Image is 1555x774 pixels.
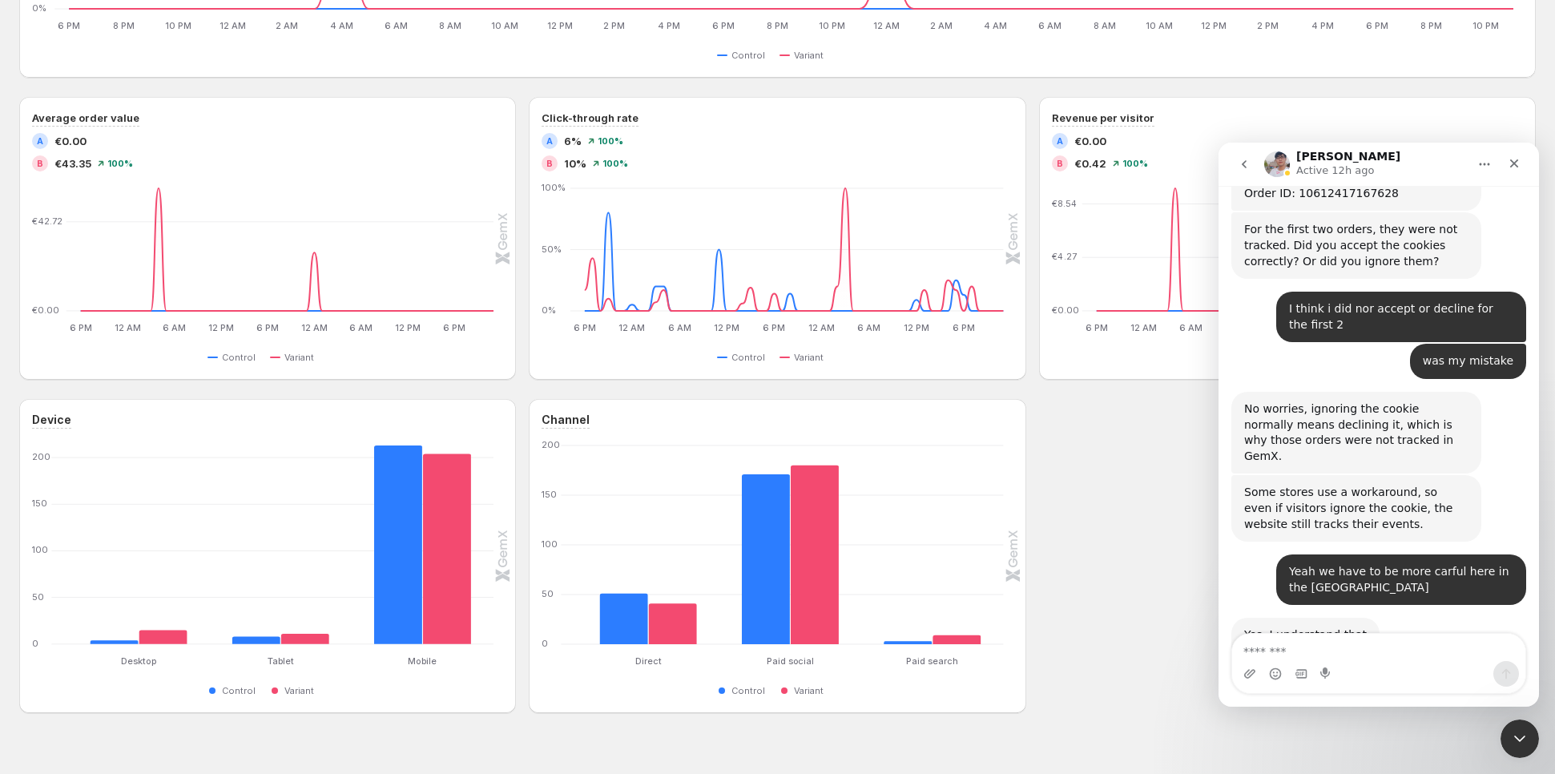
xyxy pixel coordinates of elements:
[280,595,329,644] rect: Variant 11
[1130,322,1157,333] text: 12 AM
[270,348,320,367] button: Variant
[717,348,771,367] button: Control
[742,445,791,644] rect: Control 171
[32,545,48,556] text: 100
[598,136,623,146] span: 100 %
[32,304,59,316] text: €0.00
[32,110,139,126] h3: Average order value
[904,322,929,333] text: 12 PM
[542,439,560,450] text: 200
[564,133,582,149] span: 6%
[933,597,981,644] rect: Variant 9
[819,20,845,31] text: 10 PM
[1074,155,1106,171] span: €0.42
[32,451,50,462] text: 200
[1501,720,1539,758] iframe: Intercom live chat
[542,588,554,599] text: 50
[256,322,279,333] text: 6 PM
[423,445,472,644] rect: Variant 204
[767,20,788,31] text: 8 PM
[113,20,135,31] text: 8 PM
[1179,322,1203,333] text: 6 AM
[349,322,373,333] text: 6 AM
[953,322,975,333] text: 6 PM
[1074,133,1106,149] span: €0.00
[1094,20,1116,31] text: 8 AM
[1085,322,1107,333] text: 6 PM
[1473,20,1500,31] text: 10 PM
[1366,20,1388,31] text: 6 PM
[547,20,573,31] text: 12 PM
[32,591,44,603] text: 50
[574,322,596,333] text: 6 PM
[930,20,953,31] text: 2 AM
[1052,304,1079,316] text: €0.00
[542,244,562,255] text: 50%
[602,159,628,168] span: 100 %
[284,684,314,697] span: Variant
[67,445,209,644] g: Desktop: Control 4,Variant 15
[409,655,437,667] text: Mobile
[542,538,558,550] text: 100
[542,412,590,428] h3: Channel
[542,182,566,193] text: 100%
[542,110,639,126] h3: Click-through rate
[491,20,518,31] text: 10 AM
[284,351,314,364] span: Variant
[564,155,586,171] span: 10%
[32,412,71,428] h3: Device
[794,49,824,62] span: Variant
[1052,110,1154,126] h3: Revenue per visitor
[58,20,80,31] text: 6 PM
[767,655,814,667] text: Paid social
[163,322,186,333] text: 6 AM
[808,322,835,333] text: 12 AM
[395,322,421,333] text: 12 PM
[220,20,246,31] text: 12 AM
[37,159,43,168] h2: B
[731,351,765,364] span: Control
[603,20,625,31] text: 2 PM
[861,445,1003,644] g: Paid search: Control 3,Variant 9
[873,20,900,31] text: 12 AM
[207,681,262,700] button: Control
[635,655,662,667] text: Direct
[210,445,352,644] g: Tablet: Control 8,Variant 11
[542,304,556,316] text: 0%
[208,322,234,333] text: 12 PM
[668,322,691,333] text: 6 AM
[270,681,320,700] button: Variant
[619,322,646,333] text: 12 AM
[907,655,959,667] text: Paid search
[780,46,830,65] button: Variant
[352,445,493,644] g: Mobile: Control 213,Variant 204
[717,681,771,700] button: Control
[1038,20,1062,31] text: 6 AM
[165,20,191,31] text: 10 PM
[884,603,933,644] rect: Control 3
[121,655,156,667] text: Desktop
[546,136,553,146] h2: A
[32,216,62,227] text: €42.72
[1146,20,1173,31] text: 10 AM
